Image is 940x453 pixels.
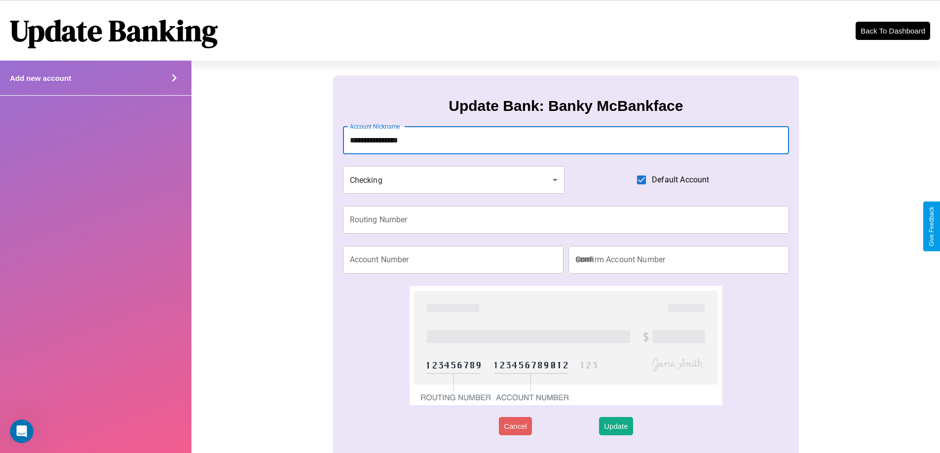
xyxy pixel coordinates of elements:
iframe: Intercom live chat [10,419,34,443]
button: Update [599,417,633,435]
label: Account Nickname [350,122,400,131]
img: check [410,286,722,405]
h3: Update Bank: Banky McBankface [449,98,683,114]
h1: Update Banking [10,10,218,51]
div: Give Feedback [928,207,935,246]
button: Cancel [499,417,532,435]
h4: Add new account [10,74,71,82]
div: Checking [343,166,565,194]
span: Default Account [652,174,709,186]
button: Back To Dashboard [856,22,930,40]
